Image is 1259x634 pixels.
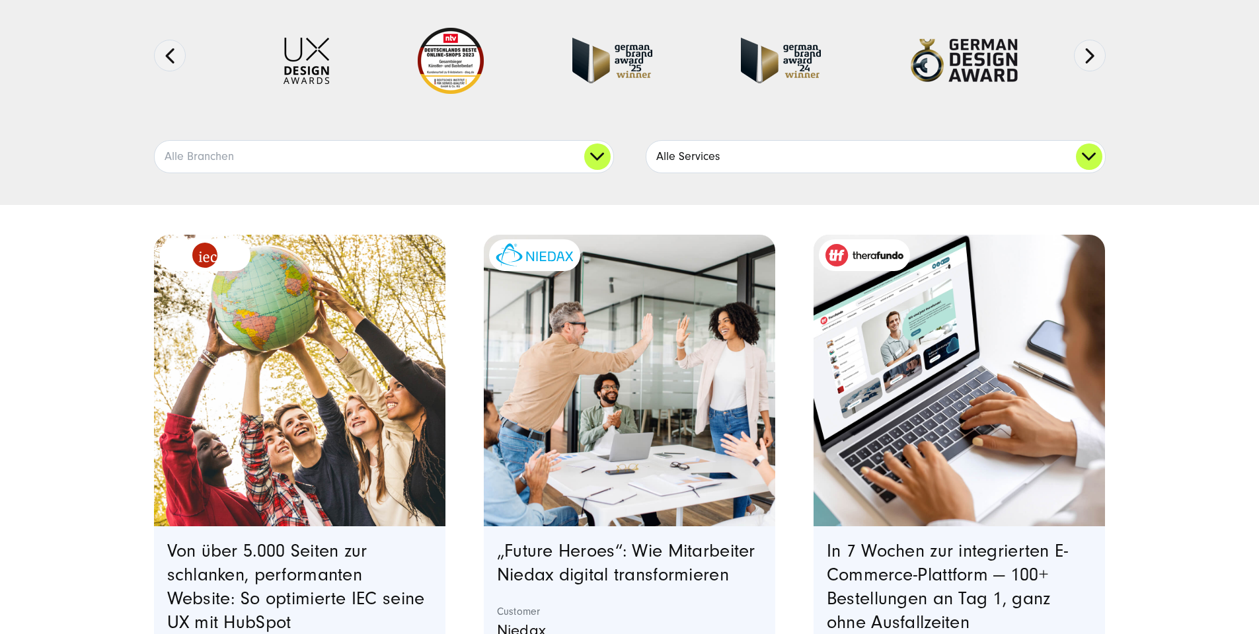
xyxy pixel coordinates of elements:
img: Deutschlands beste Online Shops 2023 - boesner - Kunde - SUNZINET [418,28,484,94]
img: UX-Design-Awards - fullservice digital agentur SUNZINET [284,38,329,84]
strong: Customer [497,605,763,618]
button: Next [1074,40,1106,71]
img: German-Brand-Award - fullservice digital agentur SUNZINET [741,38,821,83]
img: German-Design-Award - fullservice digital agentur SUNZINET [909,38,1018,83]
img: eine Gruppe von fünf verschiedenen jungen Menschen, die im Freien stehen und gemeinsam eine Weltk... [154,235,446,527]
a: „Future Heroes“: Wie Mitarbeiter Niedax digital transformieren [497,541,755,585]
a: Von über 5.000 Seiten zur schlanken, performanten Website: So optimierte IEC seine UX mit HubSpot [167,541,425,633]
button: Previous [154,40,186,71]
a: Featured image: eine Gruppe von Kollegen in einer modernen Büroumgebung, die einen Erfolg feiern.... [484,235,776,527]
a: In 7 Wochen zur integrierten E-Commerce-Plattform — 100+ Bestellungen an Tag 1, ganz ohne Ausfall... [827,541,1069,633]
img: eine Gruppe von Kollegen in einer modernen Büroumgebung, die einen Erfolg feiern. Ein Mann gibt e... [484,235,776,527]
img: niedax-logo [496,243,574,266]
a: Alle Branchen [155,141,613,173]
img: German Brand Award winner 2025 - Full Service Digital Agentur SUNZINET [572,38,652,83]
a: Featured image: - Read full post: In 7 Wochen zur integrierten E-Commerce-Plattform | therafundo ... [814,235,1106,527]
img: therafundo_10-2024_logo_2c [825,244,903,266]
a: Alle Services [646,141,1105,173]
a: Featured image: eine Gruppe von fünf verschiedenen jungen Menschen, die im Freien stehen und geme... [154,235,446,527]
img: logo_IEC [192,243,217,268]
